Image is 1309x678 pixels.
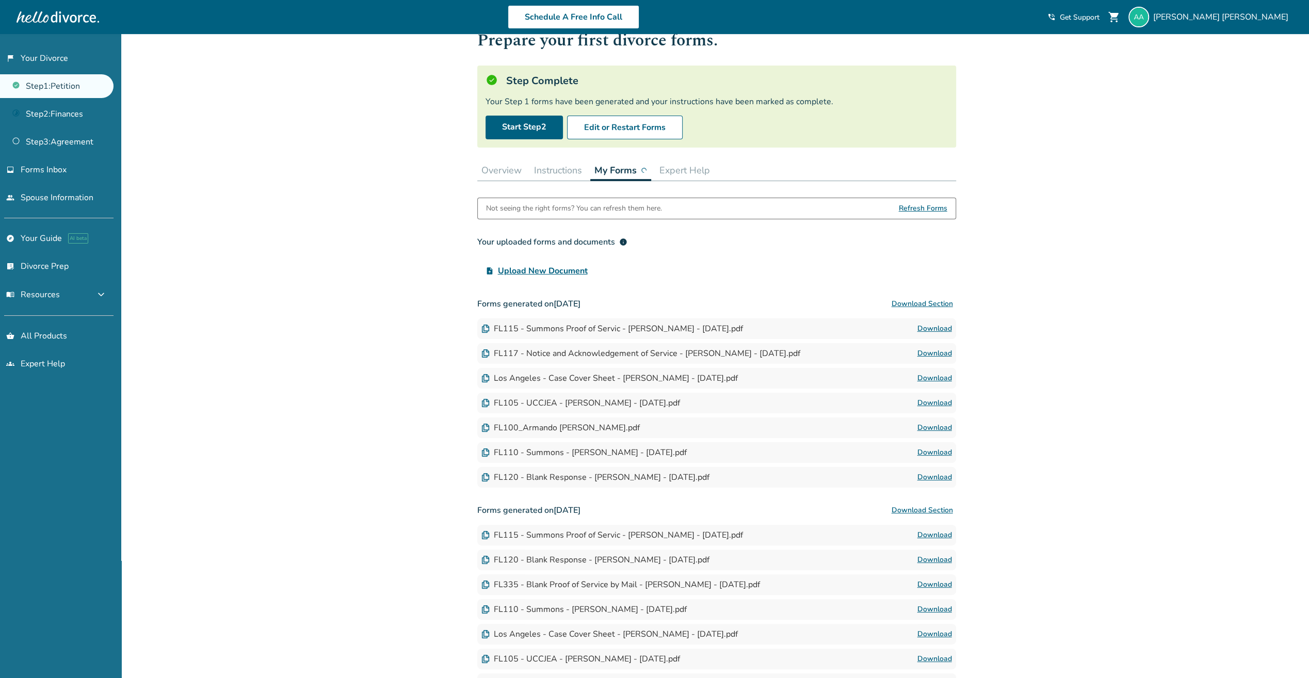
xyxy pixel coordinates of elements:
a: Download [917,397,952,409]
span: flag_2 [6,54,14,62]
button: Expert Help [655,160,714,181]
span: menu_book [6,290,14,299]
img: Document [481,630,490,638]
a: Download [917,628,952,640]
a: Download [917,471,952,483]
span: list_alt_check [6,262,14,270]
img: Document [481,424,490,432]
span: inbox [6,166,14,174]
span: info [619,238,627,246]
div: Your Step 1 forms have been generated and your instructions have been marked as complete. [486,96,948,107]
img: Document [481,399,490,407]
span: groups [6,360,14,368]
a: Download [917,422,952,434]
div: FL115 - Summons Proof of Servic - [PERSON_NAME] - [DATE].pdf [481,529,743,541]
span: explore [6,234,14,243]
span: Get Support [1060,12,1100,22]
div: Los Angeles - Case Cover Sheet - [PERSON_NAME] - [DATE].pdf [481,628,738,640]
a: Download [917,554,952,566]
div: FL117 - Notice and Acknowledgement of Service - [PERSON_NAME] - [DATE].pdf [481,348,800,359]
img: Document [481,473,490,481]
div: FL105 - UCCJEA - [PERSON_NAME] - [DATE].pdf [481,653,680,665]
h5: Step Complete [506,74,578,88]
a: Download [917,322,952,335]
div: Your uploaded forms and documents [477,236,627,248]
h1: Prepare your first divorce forms. [477,28,956,53]
a: Download [917,603,952,616]
a: phone_in_talkGet Support [1047,12,1100,22]
span: AI beta [68,233,88,244]
button: Download Section [888,500,956,521]
img: Document [481,655,490,663]
button: Download Section [888,294,956,314]
a: Download [917,578,952,591]
div: Los Angeles - Case Cover Sheet - [PERSON_NAME] - [DATE].pdf [481,373,738,384]
img: ... [641,167,647,173]
img: Document [481,531,490,539]
img: Document [481,349,490,358]
a: Download [917,347,952,360]
button: Edit or Restart Forms [567,116,683,139]
a: Start Step2 [486,116,563,139]
button: My Forms [590,160,651,181]
div: FL120 - Blank Response - [PERSON_NAME] - [DATE].pdf [481,472,709,483]
span: Refresh Forms [899,198,947,219]
img: Document [481,556,490,564]
span: Upload New Document [498,265,588,277]
span: upload_file [486,267,494,275]
a: Download [917,529,952,541]
button: Instructions [530,160,586,181]
div: FL335 - Blank Proof of Service by Mail - [PERSON_NAME] - [DATE].pdf [481,579,760,590]
button: Overview [477,160,526,181]
img: Document [481,374,490,382]
span: [PERSON_NAME] [PERSON_NAME] [1153,11,1292,23]
img: Document [481,448,490,457]
span: Forms Inbox [21,164,67,175]
span: phone_in_talk [1047,13,1056,21]
span: shopping_basket [6,332,14,340]
a: Download [917,372,952,384]
img: Document [481,580,490,589]
img: Document [481,325,490,333]
span: shopping_cart [1108,11,1120,23]
div: FL120 - Blank Response - [PERSON_NAME] - [DATE].pdf [481,554,709,566]
img: Document [481,605,490,614]
div: FL105 - UCCJEA - [PERSON_NAME] - [DATE].pdf [481,397,680,409]
span: people [6,193,14,202]
span: expand_more [95,288,107,301]
div: FL100_Armando [PERSON_NAME].pdf [481,422,640,433]
img: oldmangaspar@gmail.com [1128,7,1149,27]
span: Resources [6,289,60,300]
h3: Forms generated on [DATE] [477,500,956,521]
div: FL110 - Summons - [PERSON_NAME] - [DATE].pdf [481,447,687,458]
iframe: Chat Widget [1257,628,1309,678]
h3: Forms generated on [DATE] [477,294,956,314]
div: Not seeing the right forms? You can refresh them here. [486,198,662,219]
a: Download [917,446,952,459]
a: Schedule A Free Info Call [508,5,639,29]
a: Download [917,653,952,665]
div: FL115 - Summons Proof of Servic - [PERSON_NAME] - [DATE].pdf [481,323,743,334]
div: FL110 - Summons - [PERSON_NAME] - [DATE].pdf [481,604,687,615]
